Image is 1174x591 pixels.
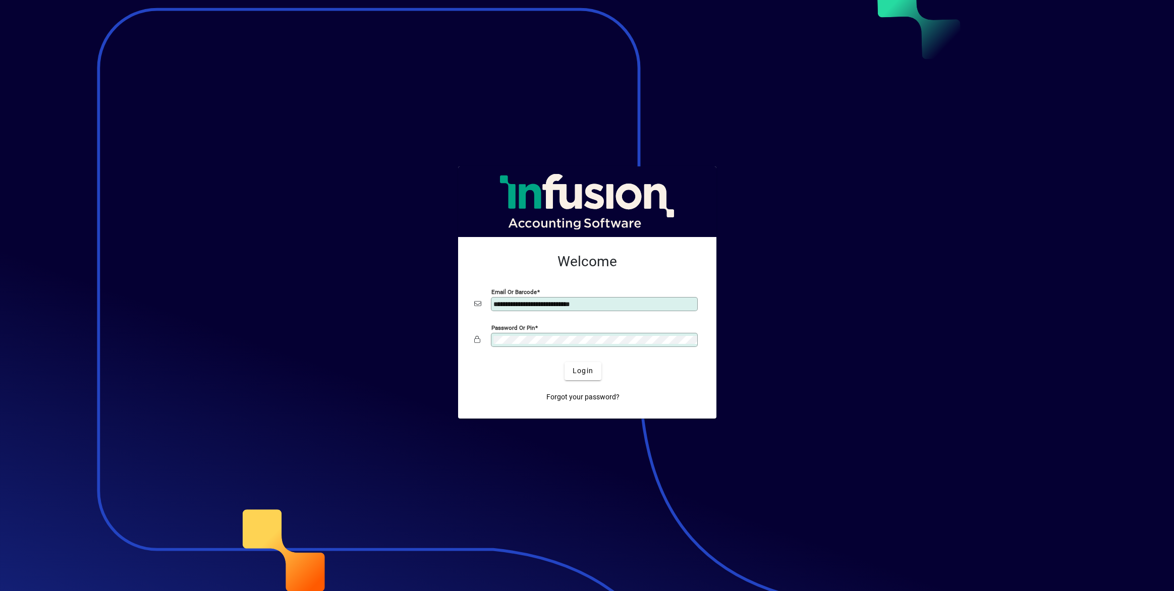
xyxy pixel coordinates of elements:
h2: Welcome [474,253,700,270]
span: Login [573,366,593,376]
span: Forgot your password? [546,392,620,402]
a: Forgot your password? [542,388,624,406]
mat-label: Password or Pin [491,324,535,331]
mat-label: Email or Barcode [491,288,537,295]
button: Login [565,362,601,380]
